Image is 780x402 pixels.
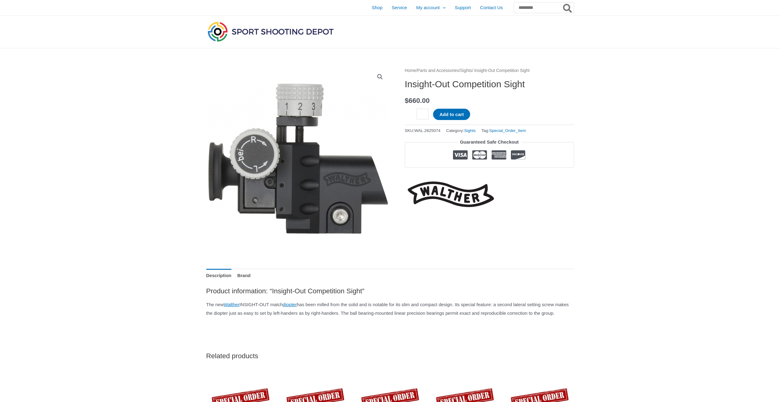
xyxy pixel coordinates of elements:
img: Insight-Out Competition Sight [206,67,390,250]
span: Category: [446,127,476,134]
span: $ [405,97,409,104]
a: Brand [237,269,250,282]
a: Special_Order_Item [489,128,526,133]
h1: Insight-Out Competition Sight [405,79,574,90]
span: WAL.2825074 [414,128,440,133]
a: Walther [405,177,497,212]
a: Sights [460,68,472,73]
a: Home [405,68,416,73]
a: diopter [283,302,297,307]
a: Walther [224,302,239,307]
h2: Product information: “Insight-Out Competition Sight” [206,287,574,295]
span: SKU: [405,127,441,134]
h2: Related products [206,351,574,360]
button: Search [562,2,574,13]
bdi: 660.00 [405,97,430,104]
a: Sights [464,128,476,133]
span: Tag: [481,127,526,134]
legend: Guaranteed Safe Checkout [458,138,521,146]
nav: Breadcrumb [405,67,574,75]
p: The new INSIGHT-OUT match has been milled from the solid and is notable for its slim and compact ... [206,300,574,317]
a: Description [206,269,232,282]
a: Parts and Accessories [417,68,459,73]
input: Product quantity [417,109,428,119]
img: Sport Shooting Depot [206,20,335,43]
a: View full-screen image gallery [375,71,386,82]
button: Add to cart [433,109,470,120]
